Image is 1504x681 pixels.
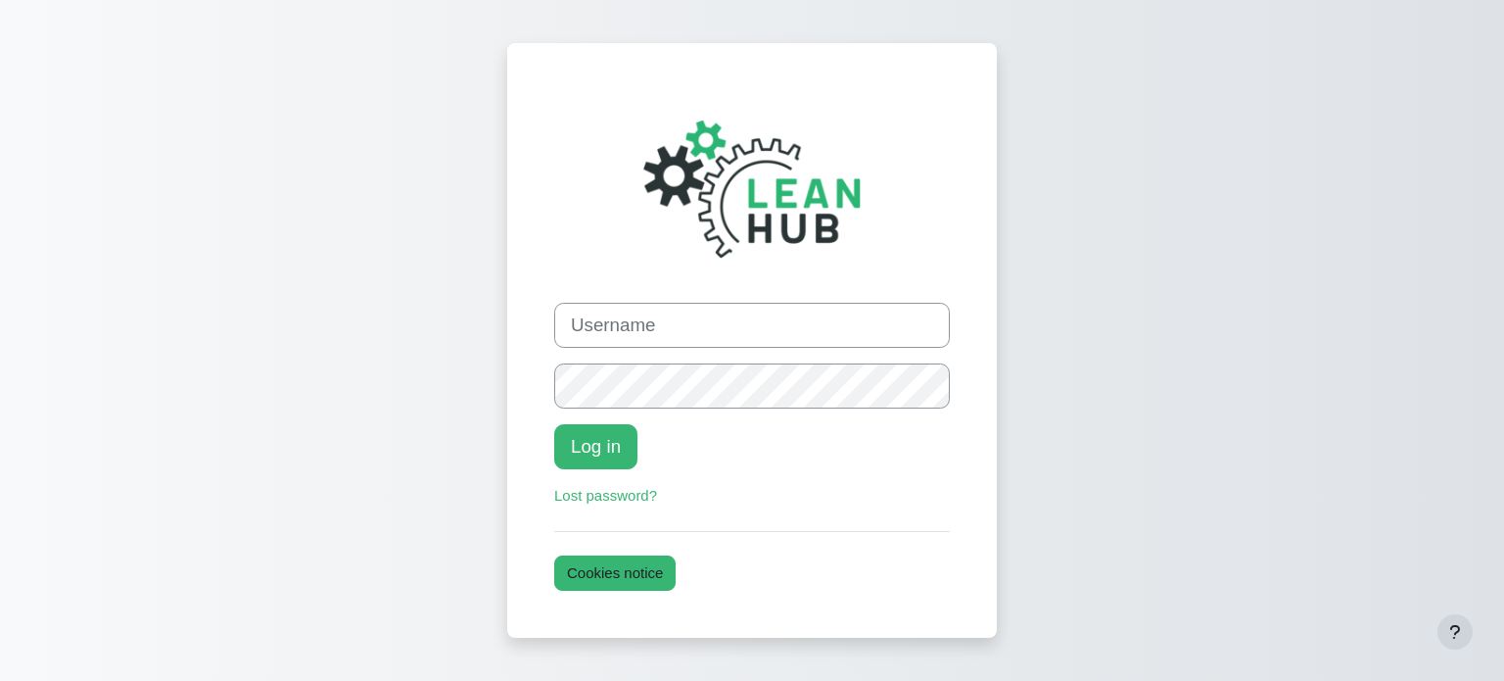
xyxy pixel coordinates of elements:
[615,91,889,287] img: The Lean Hub
[554,487,657,504] a: Lost password?
[554,556,676,592] button: Cookies notice
[554,303,950,348] input: Username
[1437,614,1473,650] button: Show footer
[554,424,637,469] button: Log in
[15,31,1489,681] section: Content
